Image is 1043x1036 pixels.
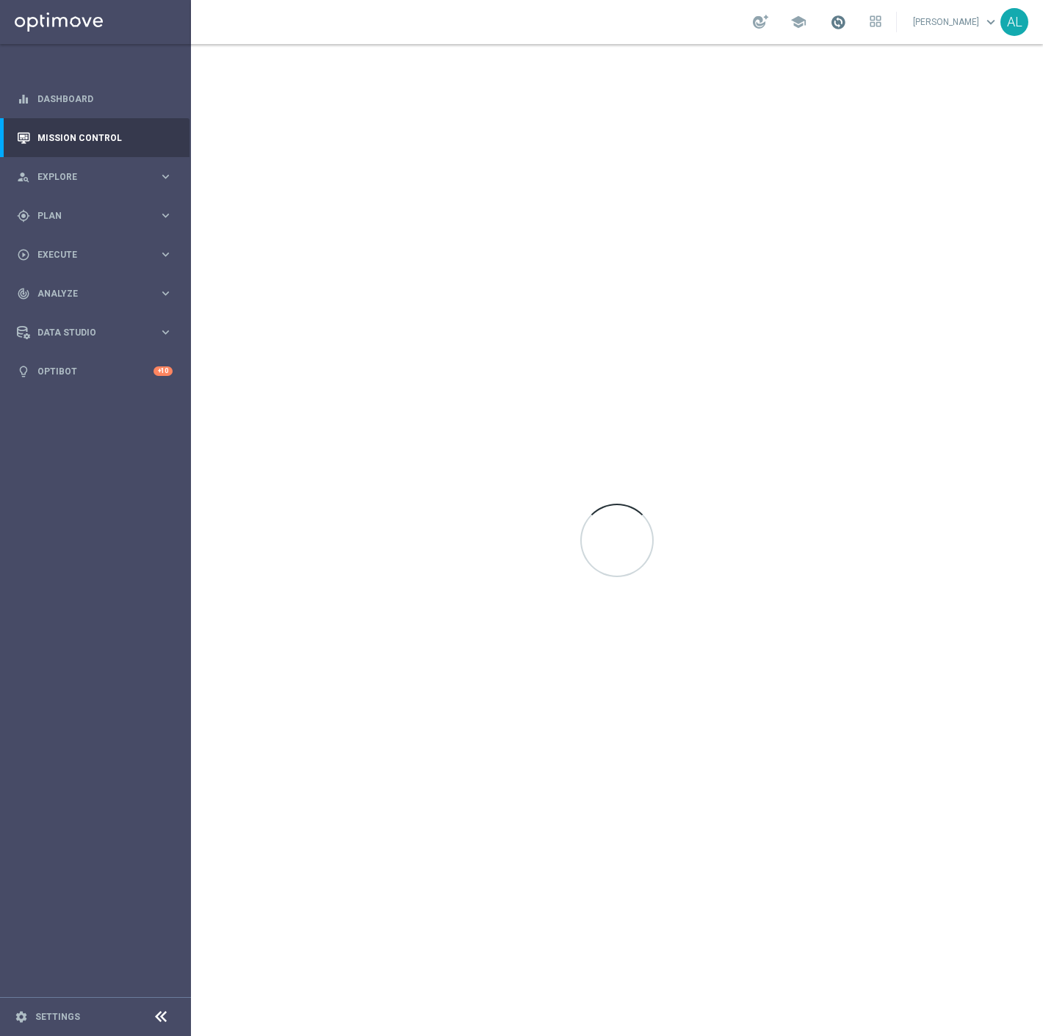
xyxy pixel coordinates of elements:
span: Data Studio [37,328,159,337]
button: gps_fixed Plan keyboard_arrow_right [16,210,173,222]
i: keyboard_arrow_right [159,247,173,261]
div: Execute [17,248,159,261]
a: Dashboard [37,79,173,118]
div: Mission Control [17,118,173,157]
div: Explore [17,170,159,184]
span: Analyze [37,289,159,298]
i: keyboard_arrow_right [159,325,173,339]
button: Data Studio keyboard_arrow_right [16,327,173,338]
span: keyboard_arrow_down [983,14,999,30]
i: person_search [17,170,30,184]
a: [PERSON_NAME]keyboard_arrow_down [912,11,1000,33]
button: play_circle_outline Execute keyboard_arrow_right [16,249,173,261]
div: +10 [154,366,173,376]
a: Settings [35,1013,80,1021]
i: keyboard_arrow_right [159,170,173,184]
i: equalizer [17,93,30,106]
a: Optibot [37,352,154,391]
div: Data Studio [17,326,159,339]
i: keyboard_arrow_right [159,209,173,222]
span: school [790,14,806,30]
div: AL [1000,8,1028,36]
span: Execute [37,250,159,259]
button: person_search Explore keyboard_arrow_right [16,171,173,183]
a: Mission Control [37,118,173,157]
i: settings [15,1010,28,1024]
button: lightbulb Optibot +10 [16,366,173,377]
i: play_circle_outline [17,248,30,261]
i: lightbulb [17,365,30,378]
div: Plan [17,209,159,222]
button: equalizer Dashboard [16,93,173,105]
button: track_changes Analyze keyboard_arrow_right [16,288,173,300]
i: track_changes [17,287,30,300]
div: Analyze [17,287,159,300]
i: keyboard_arrow_right [159,286,173,300]
i: gps_fixed [17,209,30,222]
span: Plan [37,211,159,220]
button: Mission Control [16,132,173,144]
span: Explore [37,173,159,181]
div: Dashboard [17,79,173,118]
div: Optibot [17,352,173,391]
